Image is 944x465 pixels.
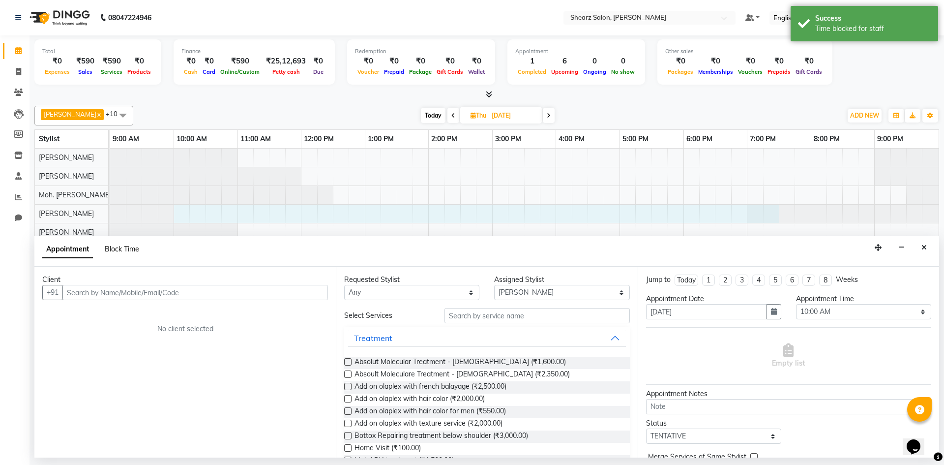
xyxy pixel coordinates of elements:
div: 1 [515,56,549,67]
div: ₹0 [793,56,825,67]
a: 4:00 PM [556,132,587,146]
span: Upcoming [549,68,581,75]
a: 1:00 PM [365,132,396,146]
span: ADD NEW [850,112,879,119]
div: Appointment Date [646,294,781,304]
div: ₹0 [736,56,765,67]
div: Redemption [355,47,487,56]
a: 8:00 PM [811,132,842,146]
div: Time blocked for staff [815,24,931,34]
li: 2 [719,275,732,286]
a: 3:00 PM [493,132,524,146]
span: Empty list [772,343,805,369]
span: [PERSON_NAME] [39,172,94,181]
div: ₹0 [382,56,407,67]
span: Packages [665,68,696,75]
div: Appointment [515,47,637,56]
span: Services [98,68,125,75]
button: ADD NEW [848,109,882,123]
li: 8 [819,275,832,286]
div: ₹0 [310,56,327,67]
span: Completed [515,68,549,75]
span: Gift Cards [793,68,825,75]
button: +91 [42,285,63,300]
span: Petty cash [270,68,302,75]
span: Cash [181,68,200,75]
div: ₹0 [42,56,72,67]
div: Success [815,13,931,24]
div: Appointment Time [796,294,931,304]
span: Wallet [466,68,487,75]
span: Absolut Molecular Treatment - [DEMOGRAPHIC_DATA] (₹1,600.00) [354,357,566,369]
div: ₹0 [466,56,487,67]
div: ₹0 [125,56,153,67]
span: Ongoing [581,68,609,75]
span: Block Time [105,245,139,253]
a: 9:00 AM [110,132,142,146]
span: Sales [76,68,95,75]
li: 5 [769,275,782,286]
div: Client [42,275,328,285]
div: No client selected [66,324,304,334]
span: Bottox Repairing treatment below shoulder (₹3,000.00) [354,431,528,443]
div: Assigned Stylist [494,275,629,285]
a: 7:00 PM [747,132,778,146]
span: [PERSON_NAME] [39,209,94,218]
a: 10:00 AM [174,132,209,146]
span: Add on olaplex with french balayage (₹2,500.00) [354,381,506,394]
div: Weeks [836,275,858,285]
span: Absoult Moleculare Treatment - [DEMOGRAPHIC_DATA] (₹2,350.00) [354,369,570,381]
div: ₹0 [355,56,382,67]
div: ₹0 [181,56,200,67]
div: ₹25,12,693 [262,56,310,67]
input: Search by Name/Mobile/Email/Code [62,285,328,300]
div: ₹0 [765,56,793,67]
a: 9:00 PM [875,132,906,146]
div: ₹590 [98,56,125,67]
li: 1 [702,275,715,286]
span: Voucher [355,68,382,75]
div: ₹0 [200,56,218,67]
iframe: chat widget [903,426,934,455]
div: ₹0 [407,56,434,67]
span: Prepaids [765,68,793,75]
span: Thu [468,112,489,119]
input: 2025-09-04 [489,108,538,123]
span: Moh. [PERSON_NAME] ... [39,190,118,199]
li: 7 [802,275,815,286]
a: 6:00 PM [684,132,715,146]
div: ₹0 [665,56,696,67]
div: Finance [181,47,327,56]
span: Package [407,68,434,75]
div: Appointment Notes [646,389,931,399]
span: [PERSON_NAME] [39,228,94,237]
span: Add on olaplex with hair color for men (₹550.00) [354,406,506,418]
div: Requested Stylist [344,275,479,285]
div: Total [42,47,153,56]
span: Stylist [39,134,59,143]
span: Add on olaplex with texture service (₹2,000.00) [354,418,502,431]
span: Merge Services of Same Stylist [648,452,746,464]
div: Today [677,275,696,285]
span: Add on olaplex with hair color (₹2,000.00) [354,394,485,406]
span: Appointment [42,241,93,258]
div: ₹0 [696,56,736,67]
a: 12:00 PM [301,132,336,146]
span: No show [609,68,637,75]
img: logo [25,4,92,31]
a: 2:00 PM [429,132,460,146]
li: 6 [786,275,798,286]
div: Treatment [354,332,392,344]
div: 0 [609,56,637,67]
input: Search by service name [444,308,630,323]
span: Vouchers [736,68,765,75]
button: Treatment [348,329,625,347]
button: Close [917,240,931,255]
a: x [96,110,101,118]
a: 11:00 AM [238,132,273,146]
span: Gift Cards [434,68,466,75]
span: +10 [106,110,125,118]
span: Card [200,68,218,75]
div: Status [646,418,781,429]
a: 5:00 PM [620,132,651,146]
